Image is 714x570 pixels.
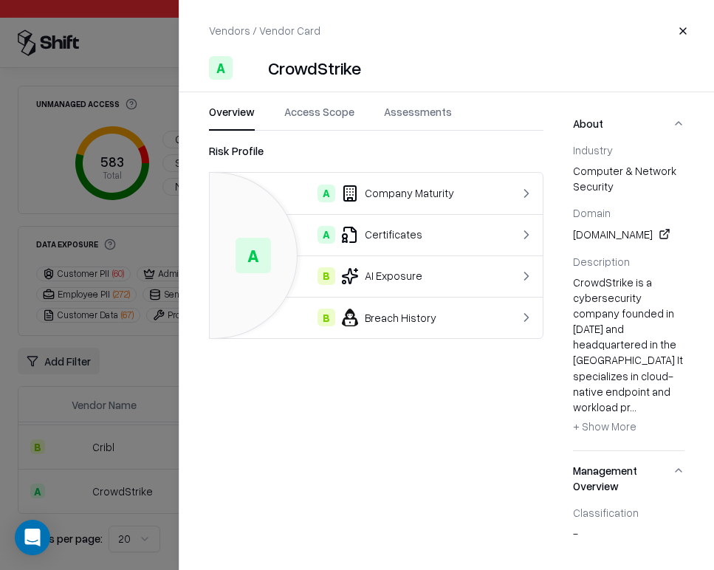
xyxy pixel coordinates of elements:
p: Vendors / Vendor Card [209,23,320,38]
span: + Show More [573,419,636,433]
button: Access Scope [284,104,354,131]
button: Assessments [384,104,452,131]
div: AI Exposure [222,267,493,285]
div: A [236,238,271,273]
button: Management Overview [573,451,684,506]
button: Overview [209,104,255,131]
div: - [573,506,684,541]
div: B [317,267,335,285]
div: B [317,309,335,326]
div: About [573,143,684,450]
span: computer & network security [573,163,684,194]
div: Certificates [222,226,493,244]
div: Breach History [222,309,493,326]
div: [DOMAIN_NAME] [573,225,684,243]
div: A [209,56,233,80]
div: Classification [573,506,684,519]
div: A [317,185,335,202]
div: Company Maturity [222,185,493,202]
div: Risk Profile [209,142,543,160]
img: CrowdStrike [238,56,262,80]
button: + Show More [573,415,636,439]
div: Industry [573,143,684,157]
div: CrowdStrike is a cybersecurity company founded in [DATE] and headquartered in the [GEOGRAPHIC_DAT... [573,275,684,439]
div: Domain [573,206,684,219]
div: Description [573,255,684,268]
div: A [317,226,335,244]
span: ... [630,400,636,413]
div: CrowdStrike [268,56,361,80]
button: About [573,104,684,143]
